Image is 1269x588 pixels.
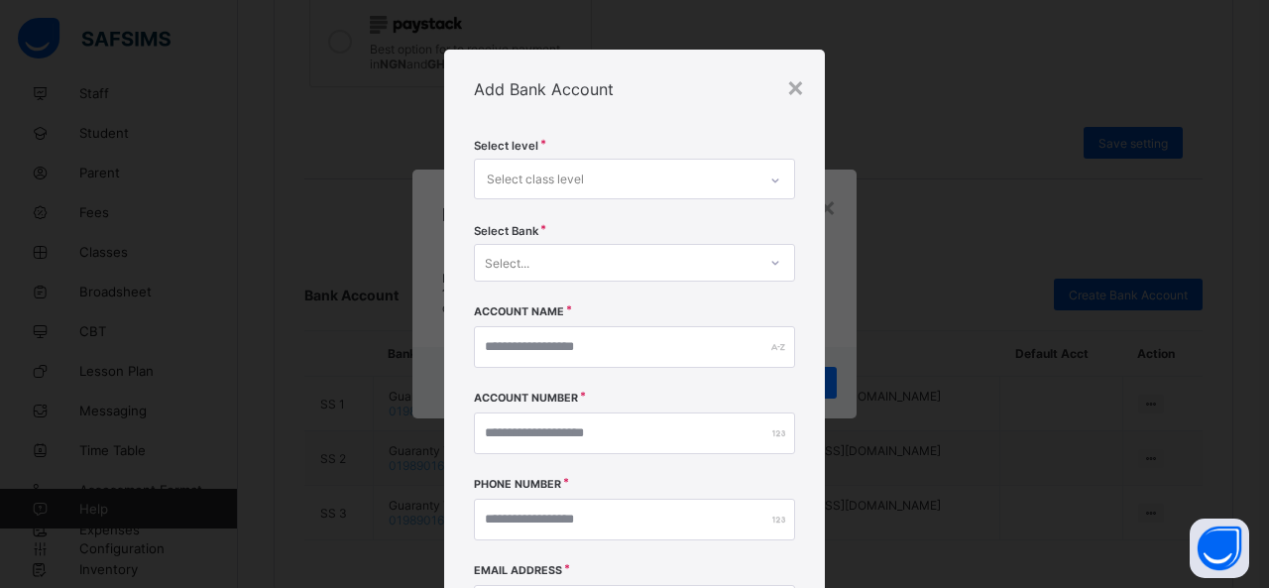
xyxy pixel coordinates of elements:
[485,244,529,282] div: Select...
[487,161,584,198] div: Select class level
[474,305,564,318] label: Account Name
[474,392,578,405] label: Account Number
[474,79,614,99] span: Add Bank Account
[474,139,538,153] span: Select level
[474,224,538,238] span: Select Bank
[474,478,561,491] label: Phone Number
[786,69,805,103] div: ×
[1190,519,1249,578] button: Open asap
[474,564,562,577] label: Email Address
